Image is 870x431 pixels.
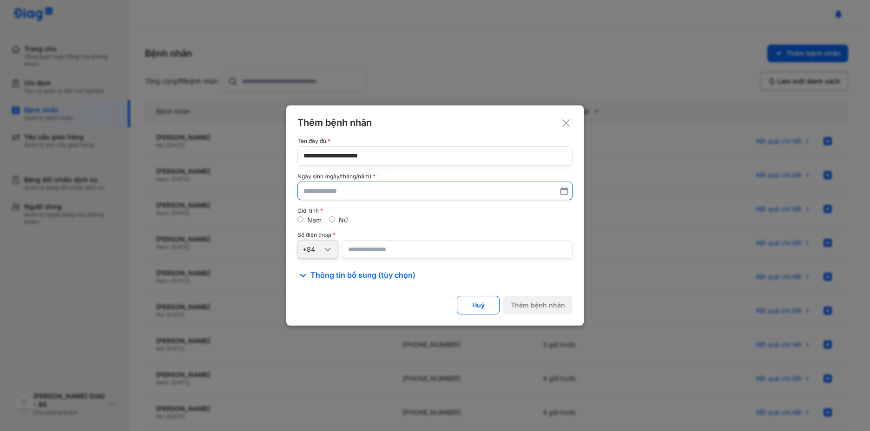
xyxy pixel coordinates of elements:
div: Thêm bệnh nhân [297,117,573,129]
div: Tên đầy đủ [297,138,573,144]
div: Ngày sinh (ngày/tháng/năm) [297,173,573,180]
label: Nam [307,216,322,224]
button: Thêm bệnh nhân [503,296,573,314]
div: Giới tính [297,208,573,214]
span: Thông tin bổ sung (tùy chọn) [310,270,415,281]
div: +84 [303,245,322,254]
button: Huỷ [457,296,500,314]
div: Số điện thoại [297,232,573,238]
div: Thêm bệnh nhân [511,301,565,309]
label: Nữ [339,216,348,224]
